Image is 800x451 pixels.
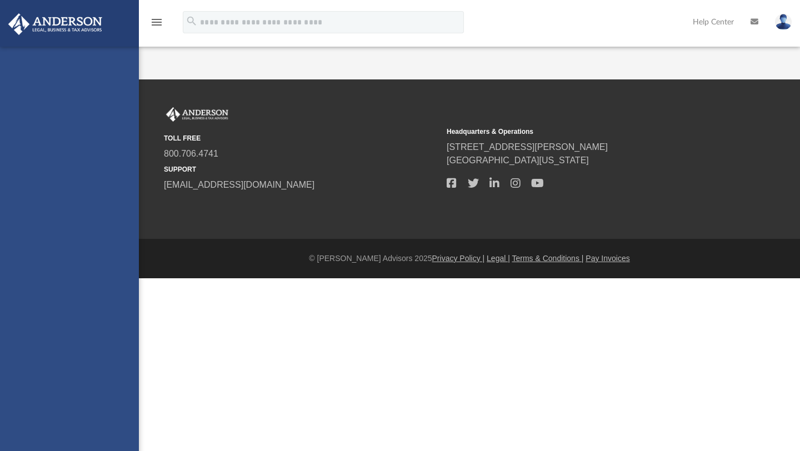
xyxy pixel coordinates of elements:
[512,254,584,263] a: Terms & Conditions |
[150,21,163,29] a: menu
[586,254,629,263] a: Pay Invoices
[5,13,106,35] img: Anderson Advisors Platinum Portal
[150,16,163,29] i: menu
[775,14,792,30] img: User Pic
[164,133,439,143] small: TOLL FREE
[447,127,722,137] small: Headquarters & Operations
[432,254,485,263] a: Privacy Policy |
[186,15,198,27] i: search
[447,142,608,152] a: [STREET_ADDRESS][PERSON_NAME]
[487,254,510,263] a: Legal |
[164,180,314,189] a: [EMAIL_ADDRESS][DOMAIN_NAME]
[139,253,800,264] div: © [PERSON_NAME] Advisors 2025
[164,107,231,122] img: Anderson Advisors Platinum Portal
[164,164,439,174] small: SUPPORT
[164,149,218,158] a: 800.706.4741
[447,156,589,165] a: [GEOGRAPHIC_DATA][US_STATE]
